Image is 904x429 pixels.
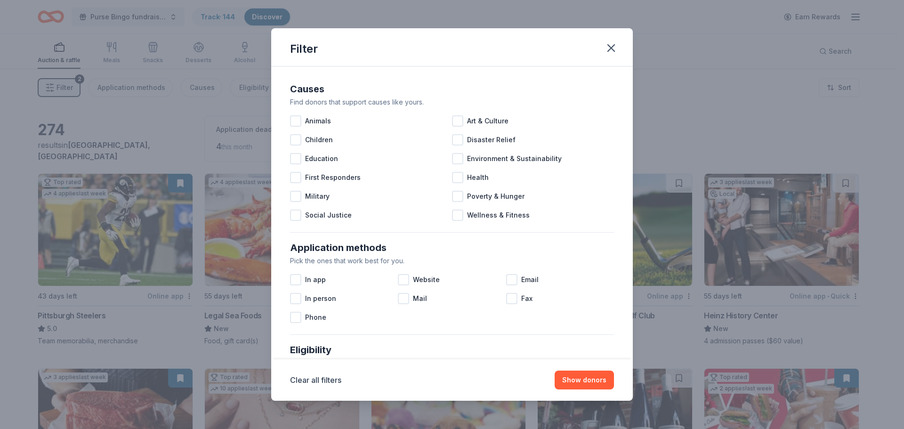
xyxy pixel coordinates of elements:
span: Disaster Relief [467,134,516,146]
span: Mail [413,293,427,304]
span: In app [305,274,326,285]
span: First Responders [305,172,361,183]
span: Children [305,134,333,146]
button: Show donors [555,371,614,389]
span: Social Justice [305,210,352,221]
div: Causes [290,81,614,97]
button: Clear all filters [290,374,341,386]
div: Pick the ones that work best for you. [290,255,614,267]
div: Find donors that support causes like yours. [290,97,614,108]
span: Art & Culture [467,115,508,127]
span: Website [413,274,440,285]
span: Health [467,172,489,183]
span: Poverty & Hunger [467,191,525,202]
span: In person [305,293,336,304]
div: Filter [290,41,318,57]
span: Email [521,274,539,285]
span: Environment & Sustainability [467,153,562,164]
span: Wellness & Fitness [467,210,530,221]
span: Animals [305,115,331,127]
div: Select any that describe you or your organization. [290,357,614,369]
div: Eligibility [290,342,614,357]
span: Phone [305,312,326,323]
span: Fax [521,293,533,304]
span: Military [305,191,330,202]
span: Education [305,153,338,164]
div: Application methods [290,240,614,255]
